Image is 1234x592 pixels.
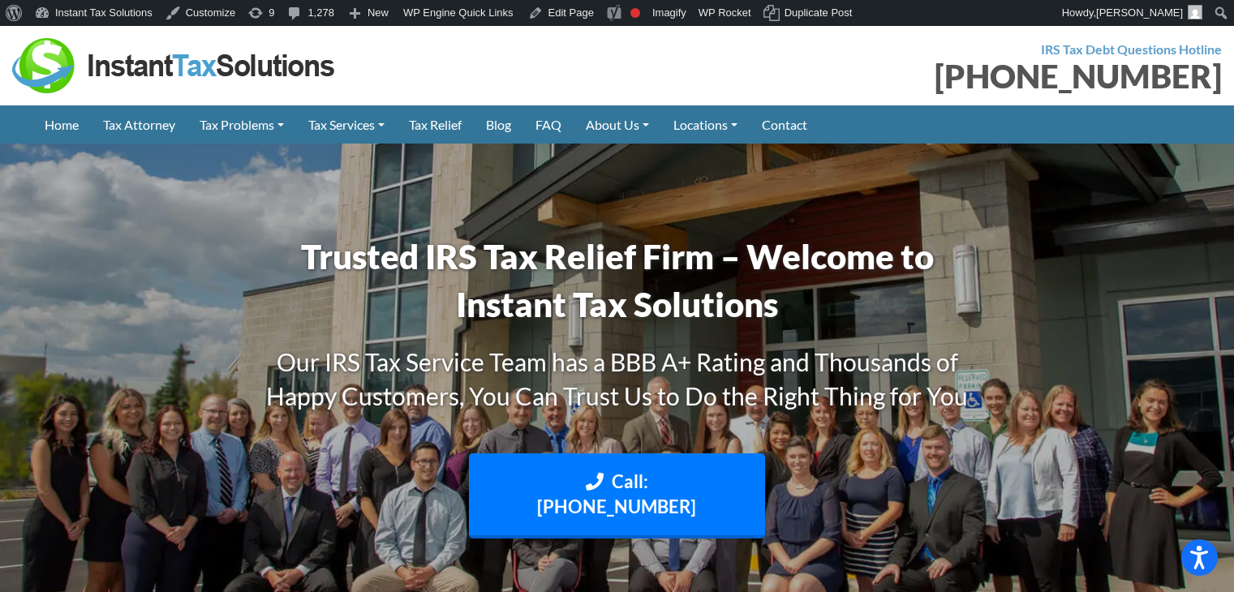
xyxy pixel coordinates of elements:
[91,105,187,144] a: Tax Attorney
[523,105,574,144] a: FAQ
[469,453,766,539] a: Call: [PHONE_NUMBER]
[1041,41,1222,57] strong: IRS Tax Debt Questions Hotline
[32,105,91,144] a: Home
[661,105,750,144] a: Locations
[574,105,661,144] a: About Us
[296,105,397,144] a: Tax Services
[12,38,337,93] img: Instant Tax Solutions Logo
[630,8,640,18] div: Focus keyphrase not set
[12,56,337,71] a: Instant Tax Solutions Logo
[750,105,819,144] a: Contact
[630,60,1223,92] div: [PHONE_NUMBER]
[1096,6,1183,19] span: [PERSON_NAME]
[474,105,523,144] a: Blog
[397,105,474,144] a: Tax Relief
[244,345,991,413] h3: Our IRS Tax Service Team has a BBB A+ Rating and Thousands of Happy Customers, You Can Trust Us t...
[187,105,296,144] a: Tax Problems
[244,233,991,328] h1: Trusted IRS Tax Relief Firm – Welcome to Instant Tax Solutions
